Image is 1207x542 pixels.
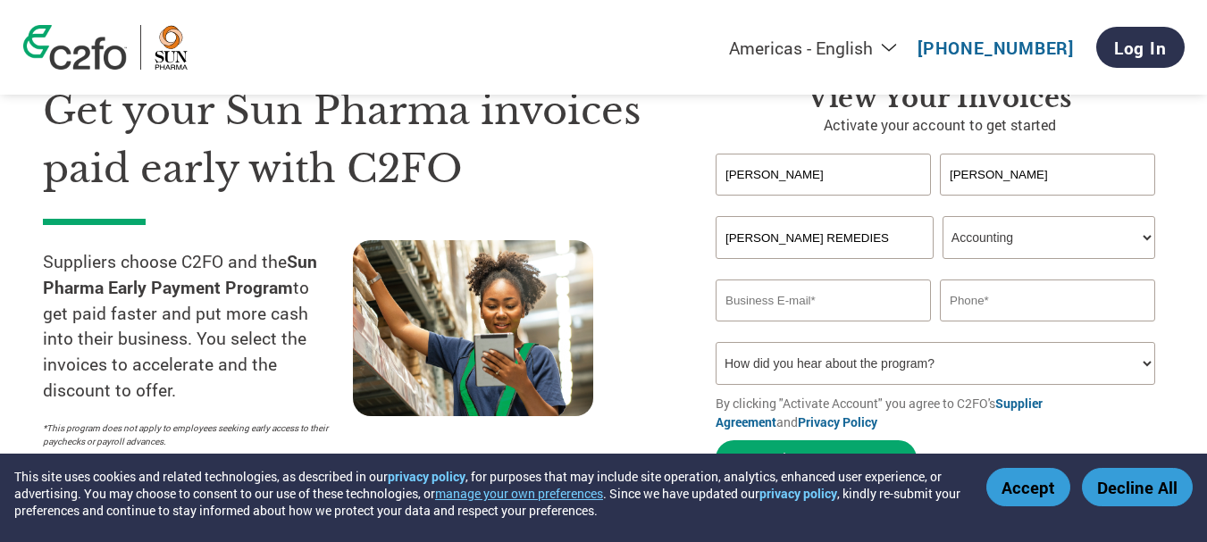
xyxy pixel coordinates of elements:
[940,323,1155,335] div: Inavlid Phone Number
[918,37,1074,59] a: [PHONE_NUMBER]
[716,394,1164,431] p: By clicking "Activate Account" you agree to C2FO's and
[716,154,931,196] input: First Name*
[23,25,127,70] img: c2fo logo
[716,261,1155,272] div: Invalid company name or company name is too long
[155,25,188,70] img: Sun Pharma
[353,240,593,416] img: supply chain worker
[43,249,353,404] p: Suppliers choose C2FO and the to get paid faster and put more cash into their business. You selec...
[943,216,1155,259] select: Title/Role
[798,413,877,430] a: Privacy Policy
[716,216,934,259] input: Your company name*
[940,197,1155,209] div: Invalid last name or last name is too long
[14,468,960,519] div: This site uses cookies and related technologies, as described in our , for purposes that may incl...
[716,82,1164,114] h3: View Your Invoices
[716,323,931,335] div: Inavlid Email Address
[986,468,1070,506] button: Accept
[43,82,662,197] h1: Get your Sun Pharma invoices paid early with C2FO
[716,395,1043,430] a: Supplier Agreement
[435,485,603,502] button: manage your own preferences
[1082,468,1193,506] button: Decline All
[1096,27,1185,68] a: Log In
[43,421,335,448] p: *This program does not apply to employees seeking early access to their paychecks or payroll adva...
[716,114,1164,136] p: Activate your account to get started
[940,279,1155,321] input: Phone*
[43,250,317,298] strong: Sun Pharma Early Payment Program
[759,485,837,502] a: privacy policy
[716,279,931,321] input: Invalid Email format
[388,468,465,485] a: privacy policy
[716,440,917,477] button: Activate Account
[940,154,1155,196] input: Last Name*
[716,197,931,209] div: Invalid first name or first name is too long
